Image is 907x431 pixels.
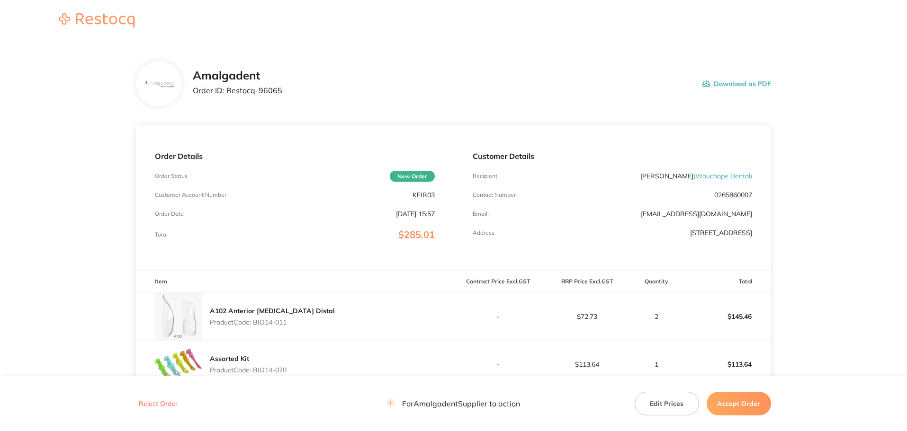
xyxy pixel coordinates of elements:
p: Order Status [155,173,188,179]
p: $113.64 [682,353,771,376]
p: Emaill [473,211,489,217]
a: A102 Anterior [MEDICAL_DATA] Distal [210,307,335,315]
p: [DATE] 15:57 [396,210,435,218]
img: Zm5paXJyaw [155,341,202,388]
p: - [454,313,542,320]
p: [STREET_ADDRESS] [690,229,752,237]
p: Order Date [155,211,184,217]
p: Product Code: BIO14-011 [210,318,335,326]
p: Contact Number [473,192,516,198]
p: Product Code: BIO14-070 [210,366,287,374]
button: Edit Prices [635,392,699,415]
p: For Amalgadent Supplier to action [387,399,520,408]
p: 0265860007 [714,191,752,199]
p: 2 [632,313,682,320]
button: Reject Order [136,400,180,408]
p: Customer Details [473,152,752,160]
p: Address [473,229,494,236]
img: Restocq logo [49,13,144,27]
p: $145.46 [682,305,771,328]
span: $285.01 [398,229,435,240]
p: [PERSON_NAME] [640,172,752,180]
h2: Amalgadent [193,69,282,82]
img: MWtpeTZ0YQ [155,293,202,340]
a: [EMAIL_ADDRESS][DOMAIN_NAME] [641,210,752,218]
th: Quantity [631,271,682,293]
button: Download as PDF [702,69,771,98]
img: b285Ymlzag [144,80,174,88]
p: KEIR03 [413,191,435,199]
p: Recipient [473,173,497,179]
button: Accept Order [707,392,771,415]
span: ( Wauchope Dental ) [693,172,752,180]
p: Order Details [155,152,434,160]
th: RRP Price Excl. GST [542,271,631,293]
p: $72.73 [543,313,631,320]
p: $113.64 [543,361,631,368]
th: Item [136,271,453,293]
a: Restocq logo [49,13,144,29]
p: 1 [632,361,682,368]
a: Assorted Kit [210,354,249,363]
th: Contract Price Excl. GST [454,271,543,293]
p: Customer Account Number [155,192,226,198]
th: Total [682,271,771,293]
span: New Order [390,171,435,182]
p: Total [155,231,168,238]
p: - [454,361,542,368]
p: Order ID: Restocq- 96065 [193,86,282,95]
